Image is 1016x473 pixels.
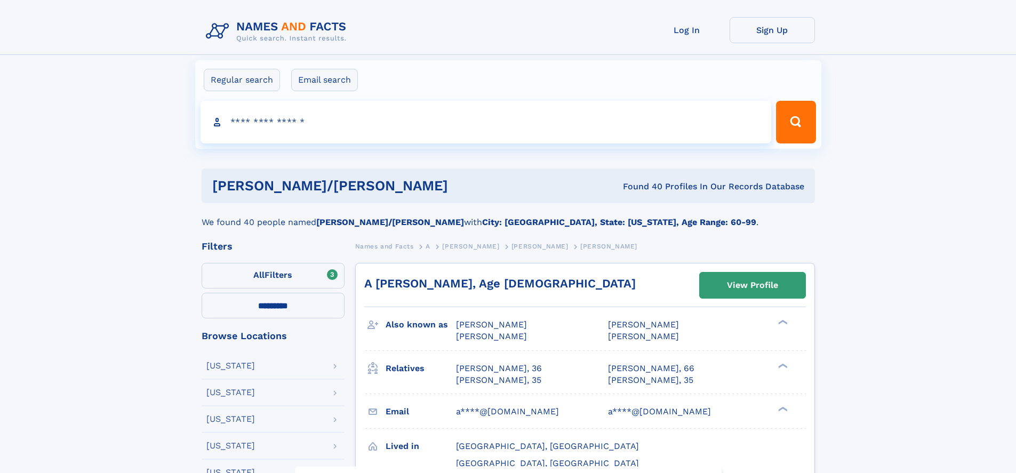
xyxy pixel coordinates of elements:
[386,437,456,455] h3: Lived in
[580,243,637,250] span: [PERSON_NAME]
[212,179,535,193] h1: [PERSON_NAME]/[PERSON_NAME]
[364,277,636,290] a: A [PERSON_NAME], Age [DEMOGRAPHIC_DATA]
[456,458,639,468] span: [GEOGRAPHIC_DATA], [GEOGRAPHIC_DATA]
[776,101,815,143] button: Search Button
[700,272,805,298] a: View Profile
[456,374,541,386] a: [PERSON_NAME], 35
[386,403,456,421] h3: Email
[456,319,527,330] span: [PERSON_NAME]
[386,316,456,334] h3: Also known as
[608,374,693,386] a: [PERSON_NAME], 35
[202,17,355,46] img: Logo Names and Facts
[535,181,804,193] div: Found 40 Profiles In Our Records Database
[727,273,778,298] div: View Profile
[775,319,788,326] div: ❯
[775,405,788,412] div: ❯
[608,363,694,374] a: [PERSON_NAME], 66
[316,217,464,227] b: [PERSON_NAME]/[PERSON_NAME]
[442,239,499,253] a: [PERSON_NAME]
[608,331,679,341] span: [PERSON_NAME]
[456,331,527,341] span: [PERSON_NAME]
[291,69,358,91] label: Email search
[775,362,788,369] div: ❯
[202,331,345,341] div: Browse Locations
[730,17,815,43] a: Sign Up
[202,263,345,288] label: Filters
[202,203,815,229] div: We found 40 people named with .
[206,415,255,423] div: [US_STATE]
[206,442,255,450] div: [US_STATE]
[206,362,255,370] div: [US_STATE]
[355,239,414,253] a: Names and Facts
[482,217,756,227] b: City: [GEOGRAPHIC_DATA], State: [US_STATE], Age Range: 60-99
[511,243,569,250] span: [PERSON_NAME]
[644,17,730,43] a: Log In
[202,242,345,251] div: Filters
[201,101,772,143] input: search input
[253,270,265,280] span: All
[386,359,456,378] h3: Relatives
[456,441,639,451] span: [GEOGRAPHIC_DATA], [GEOGRAPHIC_DATA]
[206,388,255,397] div: [US_STATE]
[426,239,430,253] a: A
[608,319,679,330] span: [PERSON_NAME]
[426,243,430,250] span: A
[204,69,280,91] label: Regular search
[456,363,542,374] a: [PERSON_NAME], 36
[511,239,569,253] a: [PERSON_NAME]
[442,243,499,250] span: [PERSON_NAME]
